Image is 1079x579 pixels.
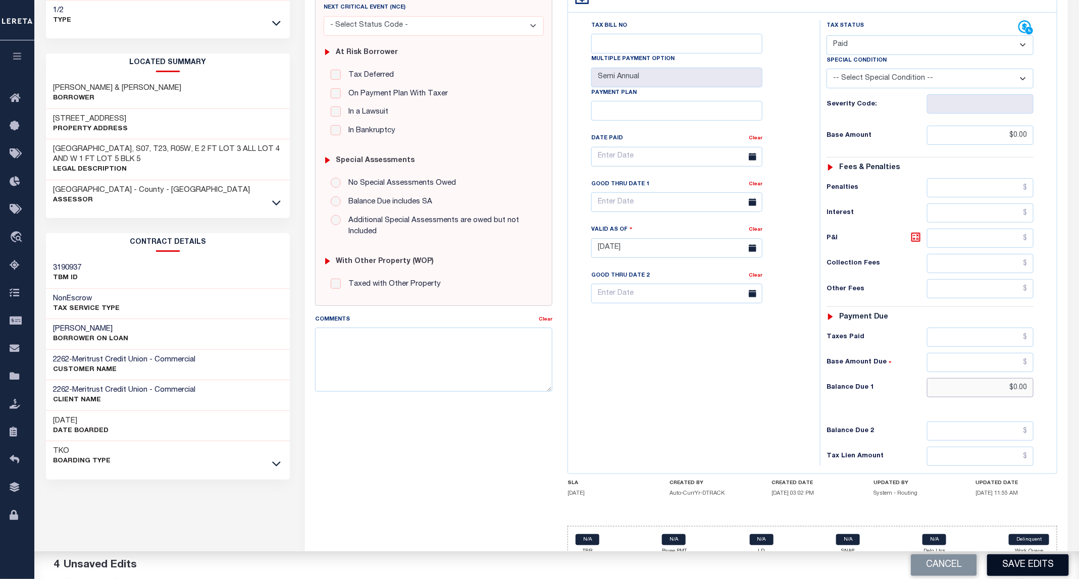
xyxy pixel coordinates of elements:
span: Unsaved Edits [64,560,137,570]
input: $ [927,422,1034,441]
span: Meritrust Credit Union - Commercial [73,386,196,394]
input: $ [927,229,1034,248]
label: Tax Deferred [343,70,394,81]
label: Additional Special Assessments are owed but not Included [343,215,537,238]
label: Special Condition [827,57,887,65]
button: Save Edits [987,554,1069,576]
p: Type [54,16,72,26]
h6: Base Amount Due [827,358,927,366]
span: Meritrust Credit Union - Commercial [73,356,196,363]
label: Comments [315,315,350,324]
input: Enter Date [591,238,762,258]
h3: TKO [54,446,111,456]
h4: UPDATED BY [874,480,956,486]
h2: CONTRACT details [46,233,290,252]
p: Date Boarded [54,426,109,436]
a: Clear [749,136,762,141]
label: Taxed with Other Property [343,279,441,290]
span: 2262 [54,386,70,394]
p: Payee PMT [662,548,687,555]
p: Work Queue [1009,548,1049,555]
p: CLIENT Name [54,395,196,405]
h4: CREATED DATE [772,480,853,486]
a: Clear [749,273,762,278]
h3: [PERSON_NAME] [54,324,129,334]
h3: [STREET_ADDRESS] [54,114,128,124]
label: Multiple Payment Option [591,55,675,64]
span: [DATE] [568,491,585,496]
p: SNAP [836,548,860,555]
input: $ [927,178,1034,197]
h6: At Risk Borrower [336,48,398,57]
h6: Base Amount [827,132,927,140]
label: Next Critical Event (NCE) [324,4,405,12]
h3: [GEOGRAPHIC_DATA], S07, T23, R05W, E 2 FT LOT 3 ALL LOT 4 AND W 1 FT LOT 5 BLK 5 [54,144,283,165]
h6: Taxes Paid [827,333,927,341]
h6: Balance Due 1 [827,384,927,392]
h3: - [54,385,196,395]
p: Delq Ltrs [922,548,946,555]
a: N/A [662,534,686,545]
input: Enter Date [591,147,762,167]
h4: CREATED BY [670,480,751,486]
h3: - [54,355,196,365]
p: LD [750,548,774,555]
p: Assessor [54,195,250,205]
input: $ [927,254,1034,273]
p: Borrower [54,93,182,103]
h6: Balance Due 2 [827,427,927,435]
input: $ [927,279,1034,298]
input: $ [927,353,1034,372]
a: Delinquent [1009,534,1049,545]
p: Boarding Type [54,456,111,466]
h6: Payment due [839,313,889,322]
h3: 1/2 [54,6,72,16]
span: 2262 [54,356,70,363]
label: Good Thru Date 2 [591,272,649,280]
input: $ [927,126,1034,145]
input: $ [927,203,1034,223]
input: Enter Date [591,192,762,212]
h6: Fees & Penalties [839,164,900,172]
h5: [DATE] 11:55 AM [976,490,1058,497]
label: Valid as Of [591,225,633,234]
p: BORROWER ON LOAN [54,334,129,344]
p: Tax Service Type [54,304,120,314]
h5: Auto-CurrYr-DTRACK [670,490,751,497]
p: TBR [576,548,599,555]
h3: [DATE] [54,416,109,426]
h3: 3190937 [54,263,82,273]
input: $ [927,328,1034,347]
p: Legal Description [54,165,283,175]
h5: [DATE] 03:02 PM [772,490,853,497]
h6: Collection Fees [827,259,927,268]
p: CUSTOMER Name [54,365,196,375]
h5: System - Routing [874,490,956,497]
h6: Interest [827,209,927,217]
h6: with Other Property (WOP) [336,257,434,266]
button: Cancel [911,554,977,576]
a: Clear [539,317,552,322]
h2: LOCATED SUMMARY [46,54,290,72]
a: Clear [749,227,762,232]
label: In Bankruptcy [343,125,395,137]
h3: [PERSON_NAME] & [PERSON_NAME] [54,83,182,93]
label: Tax Bill No [591,22,627,30]
a: N/A [836,534,860,545]
h6: Penalties [827,184,927,192]
span: 4 [54,560,60,570]
label: Good Thru Date 1 [591,180,649,189]
a: N/A [922,534,946,545]
label: Balance Due includes SA [343,196,432,208]
label: Payment Plan [591,89,637,97]
a: Clear [749,182,762,187]
p: Property Address [54,124,128,134]
label: Tax Status [827,22,864,30]
input: Enter Date [591,284,762,303]
input: $ [927,447,1034,466]
a: N/A [750,534,774,545]
input: $ [927,378,1034,397]
a: N/A [576,534,599,545]
h6: Tax Lien Amount [827,452,927,460]
label: Date Paid [591,134,623,143]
